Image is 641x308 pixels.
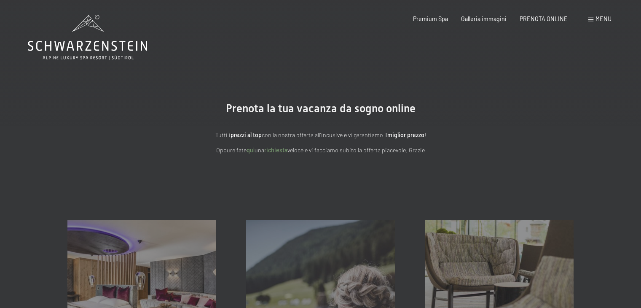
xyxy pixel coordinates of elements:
[264,146,287,154] a: richiesta
[135,146,506,155] p: Oppure fate una veloce e vi facciamo subito la offerta piacevole. Grazie
[595,15,611,22] span: Menu
[413,15,448,22] a: Premium Spa
[247,146,255,154] a: quì
[520,15,568,22] a: PRENOTA ONLINE
[461,15,507,22] a: Galleria immagini
[135,130,506,140] p: Tutti i con la nostra offerta all'incusive e vi garantiamo il !
[387,131,424,138] strong: miglior prezzo
[226,102,416,115] span: Prenota la tua vacanza da sogno online
[231,131,262,138] strong: prezzi al top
